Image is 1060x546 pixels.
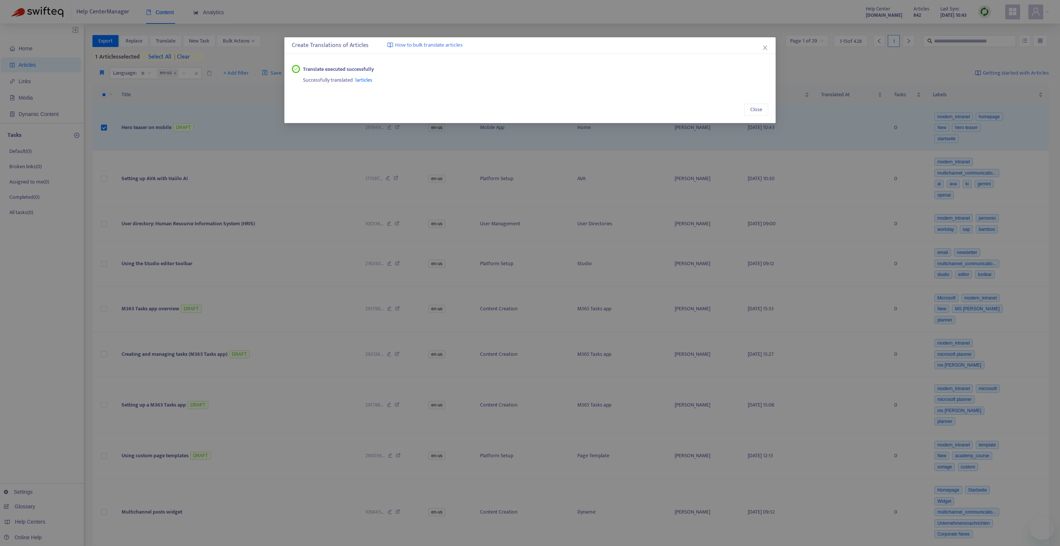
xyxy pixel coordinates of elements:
button: Close [761,44,769,52]
a: How to bulk translate articles [387,41,463,50]
iframe: Button to launch messaging window [1030,516,1054,540]
div: Create Translations of Articles [292,41,768,50]
span: close [762,45,768,51]
div: Successfully translated [303,73,768,85]
strong: Translate executed successfully [303,65,374,73]
button: Close [744,104,768,116]
img: image-link [387,42,393,48]
span: 1 articles [355,76,372,84]
span: check [294,67,298,71]
span: How to bulk translate articles [395,41,463,50]
span: Close [750,106,762,114]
